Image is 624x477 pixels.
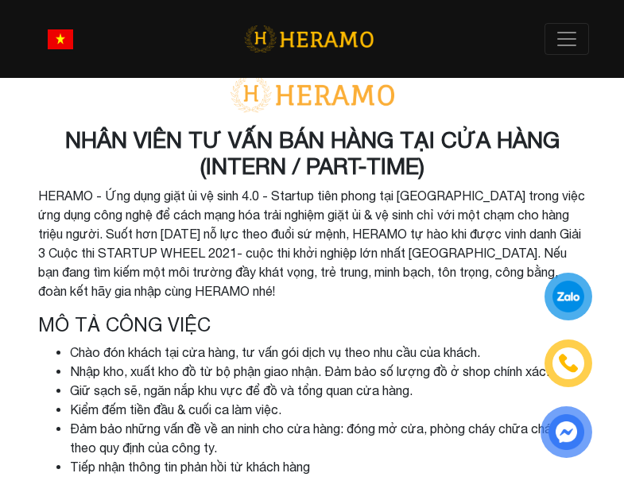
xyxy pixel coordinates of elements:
li: Đảm bảo những vấn đề về an ninh cho cửa hàng: đóng mở cửa, phòng cháy chữa cháy,... theo quy định... [70,419,587,457]
h4: Mô tả công việc [38,313,587,336]
img: phone-icon [559,354,578,373]
li: Giữ sạch sẽ, ngăn nắp khu vực để đồ và tổng quan cửa hàng. [70,381,587,400]
img: logo-with-text.png [225,76,400,114]
li: Chào đón khách tại cửa hàng, tư vấn gói dịch vụ theo nhu cầu của khách. [70,343,587,362]
img: vn-flag.png [48,29,73,49]
li: Nhập kho, xuất kho đồ từ bộ phận giao nhận. Đảm bảo số lượng đồ ở shop chính xác. [70,362,587,381]
h3: NHÂN VIÊN TƯ VẤN BÁN HÀNG TẠI CỬA HÀNG (INTERN / PART-TIME) [38,126,587,180]
p: HERAMO - Ứng dụng giặt ủi vệ sinh 4.0 - Startup tiên phong tại [GEOGRAPHIC_DATA] trong việc ứng d... [38,186,587,301]
li: Kiểm đếm tiền đầu & cuối ca làm việc. [70,400,587,419]
li: Tiếp nhận thông tin phản hồi từ khách hàng [70,457,587,476]
a: phone-icon [547,342,590,385]
img: logo [244,23,374,56]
